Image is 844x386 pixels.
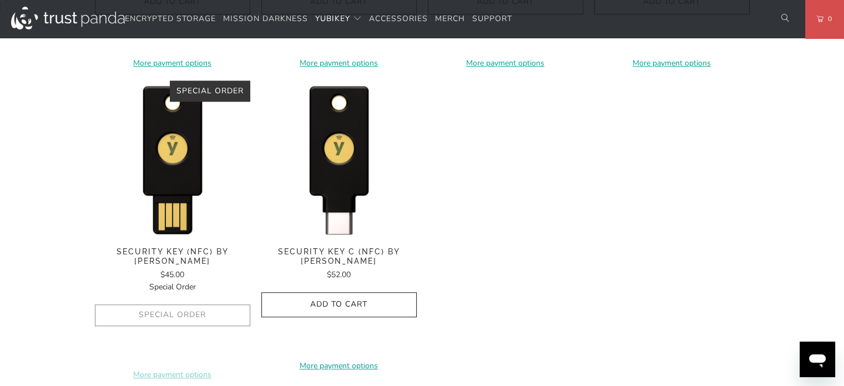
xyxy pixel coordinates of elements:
span: Security Key C (NFC) by [PERSON_NAME] [261,247,417,266]
span: YubiKey [315,13,350,24]
a: Security Key C (NFC) by Yubico - Trust Panda Security Key C (NFC) by Yubico - Trust Panda [261,81,417,236]
img: Security Key (NFC) by Yubico - Trust Panda [95,81,250,236]
a: More payment options [428,57,583,69]
a: More payment options [594,57,750,69]
a: More payment options [261,57,417,69]
a: More payment options [95,57,250,69]
img: Trust Panda Australia [11,7,125,29]
button: Add to Cart [261,292,417,317]
span: Merch [435,13,465,24]
a: Support [472,6,512,32]
span: Support [472,13,512,24]
a: Merch [435,6,465,32]
a: Security Key (NFC) by [PERSON_NAME] $45.00Special Order [95,247,250,293]
a: Encrypted Storage [125,6,216,32]
a: More payment options [261,360,417,372]
a: Security Key C (NFC) by [PERSON_NAME] $52.00 [261,247,417,281]
span: Mission Darkness [223,13,308,24]
span: Add to Cart [273,300,405,309]
a: Security Key (NFC) by Yubico - Trust Panda Security Key (NFC) by Yubico - Trust Panda [95,81,250,236]
img: Security Key C (NFC) by Yubico - Trust Panda [261,81,417,236]
span: Special Order [149,282,196,292]
summary: YubiKey [315,6,362,32]
span: Encrypted Storage [125,13,216,24]
span: Special Order [176,86,244,96]
span: Security Key (NFC) by [PERSON_NAME] [95,247,250,266]
span: $45.00 [160,269,184,280]
span: $52.00 [327,269,351,280]
a: Accessories [369,6,428,32]
iframe: 启动消息传送窗口的按钮 [800,342,835,377]
span: 0 [823,13,832,25]
span: Accessories [369,13,428,24]
a: Mission Darkness [223,6,308,32]
nav: Translation missing: en.navigation.header.main_nav [125,6,512,32]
